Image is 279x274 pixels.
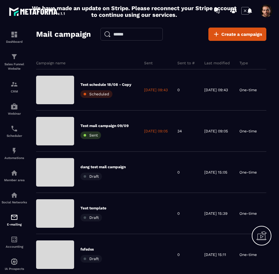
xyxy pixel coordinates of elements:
p: Sent [144,61,153,66]
p: Webinar [2,112,27,115]
a: accountantaccountantAccounting [2,231,27,253]
a: emailemailE-mailing [2,209,27,231]
img: logo [9,6,66,17]
img: formation [10,53,18,61]
img: automations [10,147,18,155]
p: Member area [2,178,27,182]
p: Dashboard [2,40,27,43]
p: Social Networks [2,201,27,204]
p: 0 [177,252,180,257]
p: dang test mail campaign [80,164,126,169]
p: [DATE] 09:05 [204,129,228,134]
p: [DATE] 09:05 [144,129,168,134]
p: [DATE] 09:43 [204,87,228,92]
p: Accounting [2,245,27,248]
img: email [10,213,18,221]
img: automations [10,258,18,265]
p: 0 [177,87,180,92]
p: One-time [239,87,257,92]
p: Last modified [204,61,230,66]
a: formationformationSales Funnel Website [2,48,27,76]
a: Create a campaign [208,28,266,41]
p: IA Prospects [2,267,27,271]
p: Campaign name [36,61,66,66]
img: formation [10,80,18,88]
img: scheduler [10,125,18,132]
p: 0 [177,170,180,175]
p: CRM [2,90,27,93]
a: automationsautomationsMember area [2,164,27,187]
a: formationformationDashboard [2,26,27,48]
p: Sent to # [177,61,195,66]
p: [DATE] 09:43 [144,87,168,92]
p: One-time [239,211,257,216]
p: 34 [177,129,182,134]
p: 0 [177,211,180,216]
p: One-time [239,252,257,257]
a: automationsautomationsWebinar [2,98,27,120]
p: Scheduler [2,134,27,137]
a: formationformationCRM [2,76,27,98]
img: social-network [10,191,18,199]
a: social-networksocial-networkSocial Networks [2,187,27,209]
p: Automations [2,156,27,160]
p: One-time [239,170,257,175]
span: Draft [89,174,99,179]
img: automations [10,169,18,177]
p: Test schedule 18/08 - Copy [80,82,131,87]
span: Draft [89,215,99,220]
p: fsfsdss [80,247,102,252]
p: [DATE] 15:39 [204,211,227,216]
p: Type [239,61,248,66]
span: Create a campaign [221,31,262,37]
p: One-time [239,129,257,134]
span: Scheduled [89,92,109,96]
p: E-mailing [2,223,27,226]
span: Sent [89,133,98,137]
img: accountant [10,236,18,243]
h2: Mail campaign [36,28,91,41]
h2: We have made an update on Stripe. Please reconnect your Stripe account to continue using our serv... [30,5,238,18]
p: [DATE] 15:11 [204,252,226,257]
p: Test mail campaign 09/09 [80,123,129,128]
a: schedulerschedulerScheduler [2,120,27,142]
p: Test template [80,206,106,211]
p: Sales Funnel Website [2,62,27,71]
a: automationsautomationsAutomations [2,142,27,164]
img: automations [10,103,18,110]
p: [DATE] 15:05 [204,170,227,175]
span: Draft [89,257,99,261]
img: formation [10,31,18,38]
